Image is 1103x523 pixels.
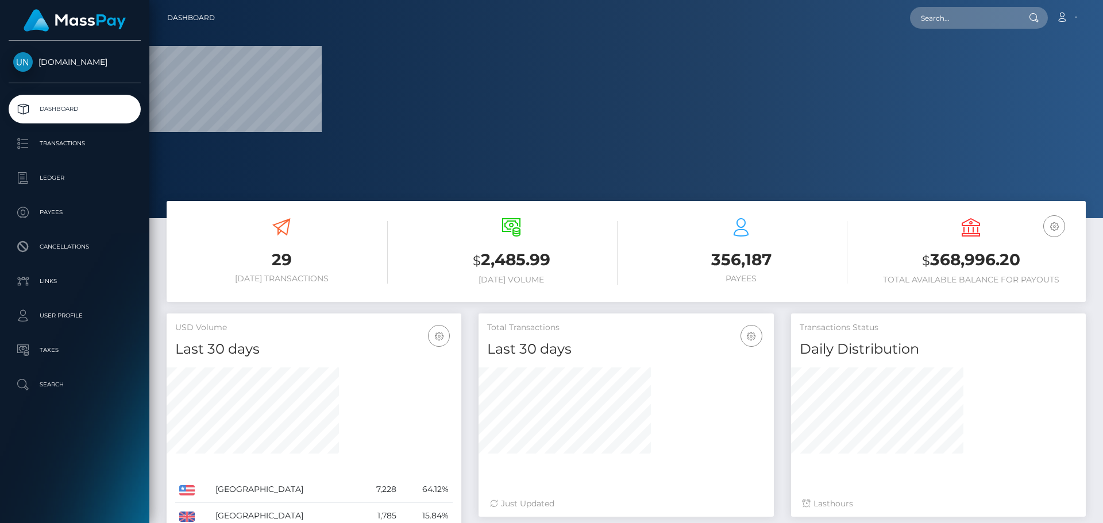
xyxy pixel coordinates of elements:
img: GB.png [179,512,195,522]
h6: [DATE] Volume [405,275,618,285]
h6: Payees [635,274,847,284]
p: Search [13,376,136,393]
img: Unlockt.me [13,52,33,72]
a: Links [9,267,141,296]
h3: 2,485.99 [405,249,618,272]
p: Links [13,273,136,290]
small: $ [922,253,930,269]
a: User Profile [9,301,141,330]
div: Last hours [803,498,1074,510]
a: Dashboard [9,95,141,123]
h4: Last 30 days [487,339,765,359]
h6: Total Available Balance for Payouts [865,275,1077,285]
img: MassPay Logo [24,9,126,32]
div: Just Updated [490,498,762,510]
h5: Transactions Status [800,322,1077,334]
h3: 368,996.20 [865,249,1077,272]
a: Payees [9,198,141,227]
h5: USD Volume [175,322,453,334]
p: Payees [13,204,136,221]
h6: [DATE] Transactions [175,274,388,284]
p: Taxes [13,342,136,359]
img: US.png [179,485,195,495]
h3: 29 [175,249,388,271]
a: Transactions [9,129,141,158]
td: 64.12% [400,476,453,503]
td: [GEOGRAPHIC_DATA] [211,476,358,503]
p: Dashboard [13,100,136,118]
p: User Profile [13,307,136,324]
h3: 356,187 [635,249,847,271]
a: Dashboard [167,6,215,30]
p: Cancellations [13,238,136,255]
span: [DOMAIN_NAME] [9,57,141,67]
a: Search [9,370,141,399]
h4: Last 30 days [175,339,453,359]
p: Ledger [13,169,136,187]
h4: Daily Distribution [800,339,1077,359]
h5: Total Transactions [487,322,765,334]
td: 7,228 [357,476,400,503]
small: $ [473,253,481,269]
p: Transactions [13,135,136,152]
input: Search... [910,7,1018,29]
a: Ledger [9,164,141,192]
a: Taxes [9,336,141,365]
a: Cancellations [9,233,141,261]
